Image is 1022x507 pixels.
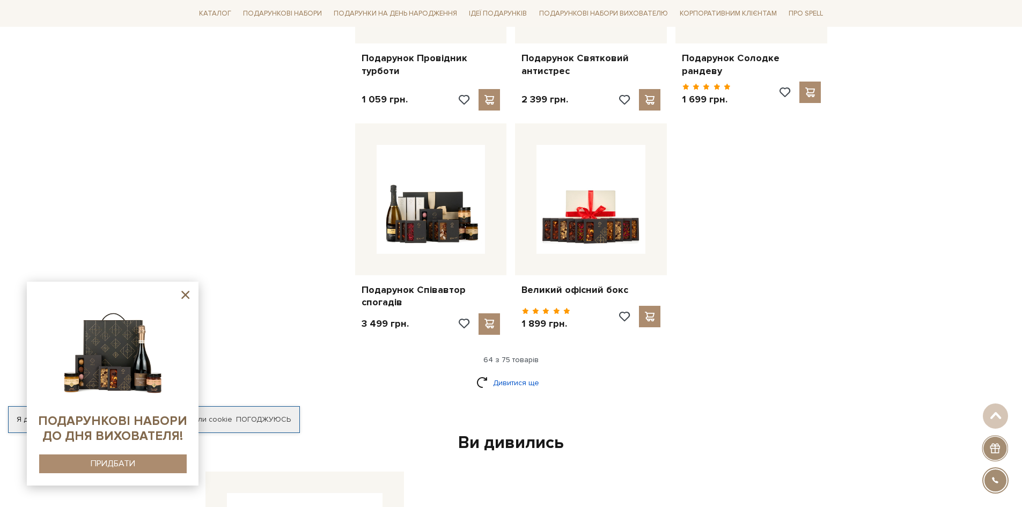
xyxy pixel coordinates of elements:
div: Я дозволяю [DOMAIN_NAME] використовувати [9,415,299,424]
a: Подарунок Солодке рандеву [682,52,821,77]
a: Подарунок Провідник турботи [362,52,501,77]
a: Подарунки на День народження [329,5,461,22]
a: Погоджуюсь [236,415,291,424]
a: Подарунок Співавтор спогадів [362,284,501,309]
a: Ідеї подарунків [465,5,531,22]
a: Каталог [195,5,236,22]
a: Великий офісний бокс [521,284,660,296]
p: 1 899 грн. [521,318,570,330]
a: Подарункові набори [239,5,326,22]
a: файли cookie [183,415,232,424]
div: Ви дивились [201,432,821,454]
a: Корпоративним клієнтам [675,4,781,23]
p: 3 499 грн. [362,318,409,330]
p: 1 059 грн. [362,93,408,106]
p: 2 399 грн. [521,93,568,106]
a: Подарунок Святковий антистрес [521,52,660,77]
a: Подарункові набори вихователю [535,4,672,23]
a: Про Spell [784,5,827,22]
p: 1 699 грн. [682,93,731,106]
div: 64 з 75 товарів [190,355,832,365]
a: Дивитися ще [476,373,546,392]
